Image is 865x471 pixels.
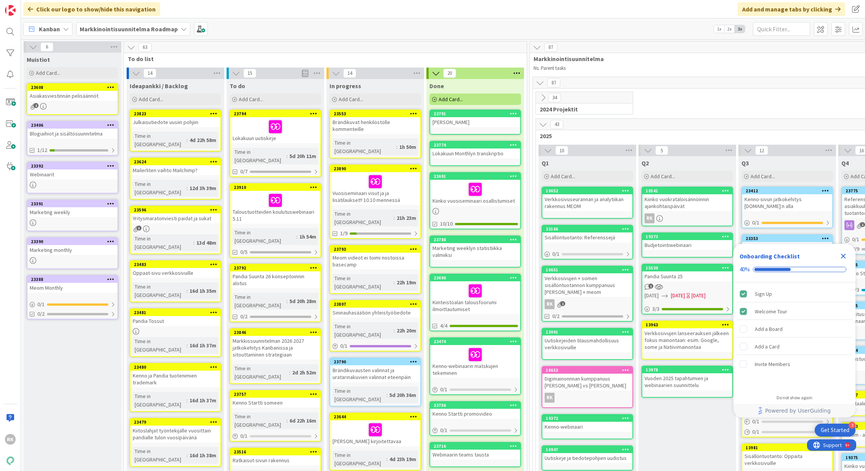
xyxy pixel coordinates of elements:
[648,284,653,289] span: 1
[296,232,297,241] span: :
[128,55,517,63] span: To do list
[645,292,659,300] span: [DATE]
[542,415,632,422] div: 19372
[733,282,855,390] div: Checklist items
[130,165,220,175] div: Mailerliten vaihto Mailchimp?
[5,5,16,16] img: Visit kanbanzone.com
[540,105,623,113] span: 2024 Projektit
[27,238,117,255] div: 23390Marketing monthly
[434,174,520,179] div: 23691
[430,338,520,345] div: 23474
[39,3,42,9] div: 9+
[340,229,347,237] span: 1/9
[31,277,117,282] div: 23388
[333,322,394,339] div: Time in [GEOGRAPHIC_DATA]
[27,122,117,129] div: 23406
[143,69,156,78] span: 14
[430,180,520,206] div: Kiinko vuosiseminaari osallistumiset
[37,300,45,308] span: 0 / 1
[430,274,520,281] div: 23690
[230,191,320,224] div: Taloustuotteiden koulutuswebinaari 5.11
[187,184,188,192] span: :
[546,267,632,273] div: 18651
[333,210,394,226] div: Time in [GEOGRAPHIC_DATA]
[430,148,520,158] div: Lokakuun Monthlyn transkriptio
[133,234,193,251] div: Time in [GEOGRAPHIC_DATA]
[334,302,420,307] div: 23807
[288,297,318,305] div: 5d 20h 28m
[130,261,220,278] div: 23483Oppaat-sivu verkkosivuille
[188,184,218,192] div: 12d 3h 39m
[755,307,787,316] div: Welcome Tour
[330,253,420,269] div: Meom videot ei toimi nostoissa basecamp
[330,246,420,269] div: 23793Meom videot ei toimi nostoissa basecamp
[230,110,320,117] div: 23794
[550,120,563,129] span: 43
[394,214,395,222] span: :
[542,329,632,336] div: 13991
[187,136,188,144] span: :
[430,338,520,378] div: 23474Kenno-webinaarin matskujen tekeminen
[334,247,420,252] div: 23793
[430,281,520,314] div: Kiinteistöalan talousfoorumi ilmoittautumiset
[130,268,220,278] div: Oppaat-sivu verkkosivuille
[642,159,649,167] span: Q2
[330,308,420,318] div: Sininauhasäätiön yhteistyötiedote
[439,96,463,103] span: Add Card...
[130,117,220,127] div: Julkaisutiedote uusiin pohjiin
[742,427,832,437] div: 0/1
[542,273,632,297] div: Verkkosivujen + somen sisällöntuotannon kumppanuus [PERSON_NAME] + meom
[130,364,220,387] div: 23480Kenno ja Pandia tuotenimien trademark
[139,96,163,103] span: Add Card...
[642,187,732,211] div: 18541Kiinko vuokrataloisännöinnin ajankohtaispäivät
[736,321,852,337] div: Add a Board is incomplete.
[642,366,732,390] div: 13978Vuoden 2025 tapahtumien ja webinaarien suunnittelu
[195,239,218,247] div: 13d 48m
[430,173,520,180] div: 23691
[133,282,187,299] div: Time in [GEOGRAPHIC_DATA]
[233,293,286,310] div: Time in [GEOGRAPHIC_DATA]
[714,25,724,33] span: 1x
[542,194,632,211] div: Verkkosivuseurannan ja analytiikan rakennus MEOM
[652,305,659,313] span: 3 / 3
[134,159,220,165] div: 23624
[233,148,286,165] div: Time in [GEOGRAPHIC_DATA]
[645,213,654,223] div: RK
[330,301,420,308] div: 23807
[542,266,632,297] div: 18651Verkkosivujen + somen sisällöntuotannon kumppanuus [PERSON_NAME] + meom
[443,69,456,78] span: 20
[27,84,117,101] div: 23608Asiakasviestinnän pelisäännöt
[741,159,749,167] span: Q3
[230,82,245,90] span: To do
[755,342,780,351] div: Add a Card
[80,25,178,33] b: Markkinointisuunnitelma Roadmap
[642,321,732,328] div: 13963
[852,235,859,244] span: 0 / 1
[751,173,775,180] span: Add Card...
[542,367,632,390] div: 18653Digimainonnnan kumppanuus [PERSON_NAME] vs [PERSON_NAME]
[130,364,220,371] div: 23480
[130,158,220,165] div: 23624
[555,146,568,155] span: 10
[288,152,318,160] div: 5d 20h 11m
[542,329,632,352] div: 13991Uutiskirjeiden tilausmahdollisuus verkkosivuille
[130,309,220,326] div: 23481Pandia Tossut
[27,84,117,91] div: 23608
[735,25,745,33] span: 3x
[27,200,117,217] div: 23391Marketing weekly
[542,249,632,259] div: 0/1
[642,233,732,240] div: 19373
[230,110,320,143] div: 23794Lokakuun uutiskirje
[230,265,320,288] div: 23792Pandia Suunta 26 konseptoinnin alotus
[746,236,832,241] div: 23353
[542,226,632,232] div: 23166
[339,96,363,103] span: Add Card...
[671,292,685,300] span: [DATE]
[542,299,632,309] div: RK
[330,413,420,420] div: 23644
[430,443,520,450] div: 23716
[430,385,520,394] div: 0/1
[27,207,117,217] div: Marketing weekly
[429,82,444,90] span: Done
[397,143,418,151] div: 1h 50m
